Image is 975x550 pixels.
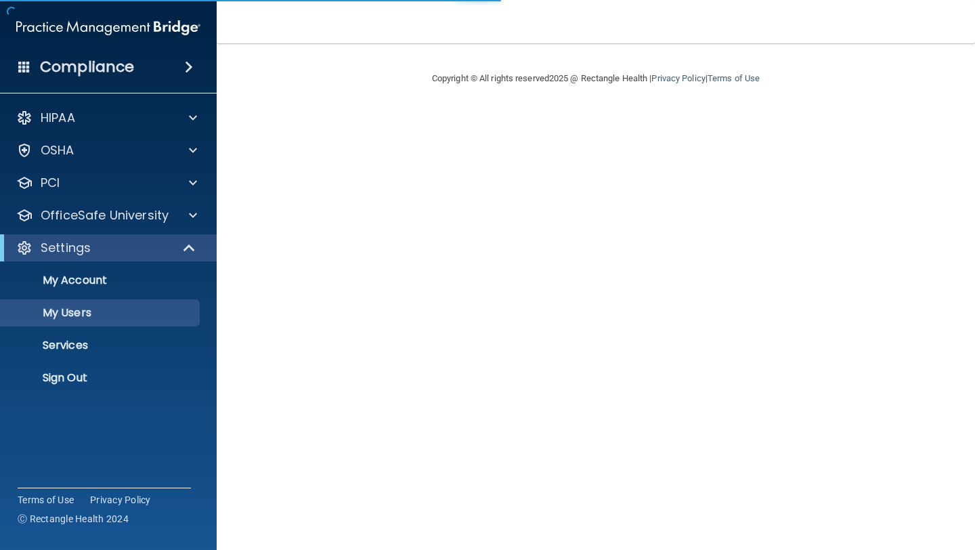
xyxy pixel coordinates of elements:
a: HIPAA [16,110,197,126]
div: Copyright © All rights reserved 2025 @ Rectangle Health | | [349,57,843,100]
p: My Account [9,274,194,287]
img: PMB logo [16,14,200,41]
a: Privacy Policy [90,493,151,507]
p: OSHA [41,142,74,158]
p: Settings [41,240,91,256]
p: My Users [9,306,194,320]
a: Terms of Use [18,493,74,507]
p: PCI [41,175,60,191]
p: HIPAA [41,110,75,126]
p: Services [9,339,194,352]
a: OfficeSafe University [16,207,197,224]
a: PCI [16,175,197,191]
a: Settings [16,240,196,256]
h4: Compliance [40,58,134,77]
a: OSHA [16,142,197,158]
a: Terms of Use [708,73,760,83]
p: OfficeSafe University [41,207,169,224]
a: Privacy Policy [651,73,705,83]
span: Ⓒ Rectangle Health 2024 [18,512,129,526]
p: Sign Out [9,371,194,385]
